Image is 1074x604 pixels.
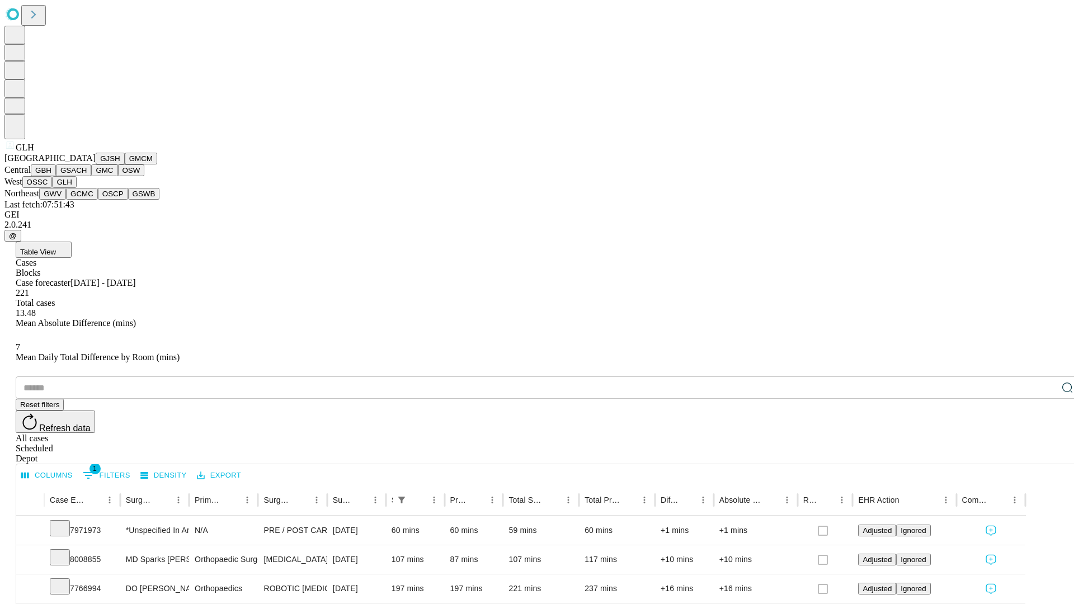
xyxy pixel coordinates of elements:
[545,492,560,508] button: Sort
[779,492,795,508] button: Menu
[411,492,426,508] button: Sort
[719,545,792,574] div: +10 mins
[719,496,762,504] div: Absolute Difference
[128,188,160,200] button: GSWB
[126,496,154,504] div: Surgeon Name
[16,143,34,152] span: GLH
[450,516,498,545] div: 60 mins
[333,516,380,545] div: [DATE]
[96,153,125,164] button: GJSH
[16,410,95,433] button: Refresh data
[508,574,573,603] div: 221 mins
[4,230,21,242] button: @
[89,463,101,474] span: 1
[16,352,180,362] span: Mean Daily Total Difference by Room (mins)
[719,516,792,545] div: +1 mins
[450,496,468,504] div: Predicted In Room Duration
[901,584,926,593] span: Ignored
[263,545,321,574] div: [MEDICAL_DATA] [MEDICAL_DATA] FOOT
[4,188,39,198] span: Northeast
[863,555,892,564] span: Adjusted
[4,153,96,163] span: [GEOGRAPHIC_DATA]
[98,188,128,200] button: OSCP
[585,516,649,545] div: 60 mins
[484,492,500,508] button: Menu
[16,342,20,352] span: 7
[16,308,36,318] span: 13.48
[16,298,55,308] span: Total cases
[239,492,255,508] button: Menu
[834,492,850,508] button: Menu
[195,516,252,545] div: N/A
[394,492,409,508] button: Show filters
[195,545,252,574] div: Orthopaedic Surgery
[394,492,409,508] div: 1 active filter
[80,466,133,484] button: Show filters
[858,554,896,565] button: Adjusted
[901,526,926,535] span: Ignored
[901,555,926,564] span: Ignored
[195,496,223,504] div: Primary Service
[858,525,896,536] button: Adjusted
[194,467,244,484] button: Export
[508,545,573,574] div: 107 mins
[126,545,183,574] div: MD Sparks [PERSON_NAME] Md
[695,492,711,508] button: Menu
[195,574,252,603] div: Orthopaedics
[224,492,239,508] button: Sort
[858,496,899,504] div: EHR Action
[661,516,708,545] div: +1 mins
[118,164,145,176] button: OSW
[50,545,115,574] div: 8008855
[368,492,383,508] button: Menu
[39,188,66,200] button: GWV
[1007,492,1023,508] button: Menu
[22,579,39,599] button: Expand
[20,248,56,256] span: Table View
[56,164,91,176] button: GSACH
[426,492,442,508] button: Menu
[352,492,368,508] button: Sort
[22,176,53,188] button: OSSC
[20,400,59,409] span: Reset filters
[962,496,990,504] div: Comments
[896,554,930,565] button: Ignored
[764,492,779,508] button: Sort
[896,525,930,536] button: Ignored
[469,492,484,508] button: Sort
[138,467,190,484] button: Density
[16,318,136,328] span: Mean Absolute Difference (mins)
[16,399,64,410] button: Reset filters
[508,516,573,545] div: 59 mins
[803,496,818,504] div: Resolved in EHR
[508,496,544,504] div: Total Scheduled Duration
[991,492,1007,508] button: Sort
[661,545,708,574] div: +10 mins
[16,242,72,258] button: Table View
[938,492,954,508] button: Menu
[4,177,22,186] span: West
[4,165,31,174] span: Central
[333,545,380,574] div: [DATE]
[91,164,117,176] button: GMC
[155,492,171,508] button: Sort
[818,492,834,508] button: Sort
[70,278,135,287] span: [DATE] - [DATE]
[39,423,91,433] span: Refresh data
[31,164,56,176] button: GBH
[9,232,17,240] span: @
[102,492,117,508] button: Menu
[16,288,29,298] span: 221
[52,176,76,188] button: GLH
[392,545,439,574] div: 107 mins
[126,516,183,545] div: *Unspecified In And Out Surgery Glh
[50,574,115,603] div: 7766994
[863,584,892,593] span: Adjusted
[22,550,39,570] button: Expand
[680,492,695,508] button: Sort
[661,574,708,603] div: +16 mins
[585,574,649,603] div: 237 mins
[858,583,896,594] button: Adjusted
[66,188,98,200] button: GCMC
[50,496,85,504] div: Case Epic Id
